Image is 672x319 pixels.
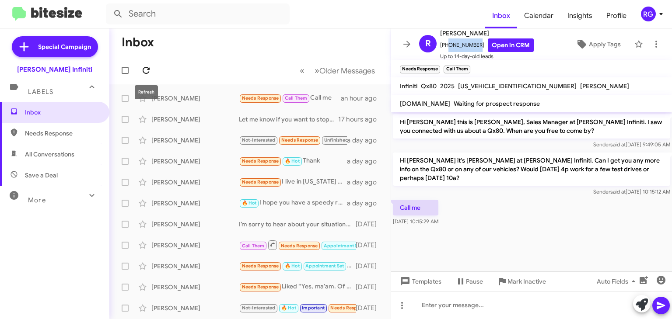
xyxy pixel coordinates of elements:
div: RG [641,7,656,21]
span: » [315,65,319,76]
span: [DOMAIN_NAME] [400,100,450,107]
div: Inbound Call [239,239,356,250]
span: Pause [466,274,483,289]
span: Waiting for prospect response [454,100,540,107]
div: Thanks [239,303,356,313]
div: a day ago [347,178,384,187]
div: Let me know if you want to stop by [DATE] just to check one out. Have a good evening! [239,115,338,124]
span: Appointment Set [305,263,344,269]
span: Labels [28,88,53,96]
span: Needs Response [242,95,279,101]
span: Special Campaign [38,42,91,51]
span: Needs Response [281,137,318,143]
div: Text me a proposal [239,261,356,271]
nav: Page navigation example [295,62,380,80]
span: Needs Response [25,129,99,138]
div: [DATE] [356,241,384,250]
div: [PERSON_NAME] [151,115,239,124]
span: [PHONE_NUMBER] [440,38,534,52]
div: [PERSON_NAME] Infiniti [17,65,92,74]
button: Auto Fields [590,274,646,289]
button: Mark Inactive [490,274,553,289]
span: Sender [DATE] 9:49:05 AM [593,141,670,148]
span: Needs Response [330,305,367,311]
p: Hi [PERSON_NAME] it's [PERSON_NAME] at [PERSON_NAME] Infiniti. Can I get you any more info on the... [393,153,670,186]
div: I no longer have this vehicle. [239,135,347,145]
span: said at [610,141,626,148]
div: I hope you have a speedy recovery! We can help you with the process over the phone or arrange a v... [239,198,347,208]
button: Pause [448,274,490,289]
span: Inbox [485,3,517,28]
div: [PERSON_NAME] [151,157,239,166]
small: Call Them [444,66,470,73]
span: All Conversations [25,150,74,159]
span: More [28,196,46,204]
div: [PERSON_NAME] [151,220,239,229]
a: Calendar [517,3,560,28]
div: [PERSON_NAME] [151,178,239,187]
span: Not-Interested [242,305,276,311]
span: Call Them [285,95,308,101]
span: Up to 14-day-old leads [440,52,534,61]
span: R [425,37,431,51]
span: Older Messages [319,66,375,76]
a: Special Campaign [12,36,98,57]
div: a day ago [347,199,384,208]
div: [PERSON_NAME] [151,94,239,103]
div: I live in [US_STATE] now and have a Rogue sv with 40, 000 miles,2023. I don't think we could both... [239,177,347,187]
span: [PERSON_NAME] [440,28,534,38]
div: Thank [239,156,347,166]
div: a day ago [347,136,384,145]
a: Insights [560,3,599,28]
span: [DATE] 10:15:29 AM [393,218,438,225]
div: [PERSON_NAME] [151,283,239,291]
span: Needs Response [242,263,279,269]
span: 🔥 Hot [285,263,300,269]
button: Previous [294,62,310,80]
h1: Inbox [122,35,154,49]
small: Needs Response [400,66,440,73]
p: Call me [393,200,438,215]
span: « [300,65,304,76]
a: Profile [599,3,633,28]
div: [DATE] [356,304,384,312]
span: Apply Tags [589,36,621,52]
span: said at [610,188,626,195]
span: 2025 [440,82,455,90]
span: Sender [DATE] 10:15:12 AM [593,188,670,195]
div: [DATE] [356,262,384,270]
button: Next [309,62,380,80]
div: [PERSON_NAME] [151,262,239,270]
div: I’m sorry to hear about your situation. We’d love to evaluate your QX80 and discuss options for s... [239,220,356,229]
span: Not-Interested [242,137,276,143]
button: Templates [391,274,448,289]
div: Liked “Yes, ma'am. Of course. I will send over some options and just let me know what you think. ... [239,282,356,292]
span: Mark Inactive [507,274,546,289]
span: Appointment Set [324,243,362,249]
input: Search [106,3,290,24]
span: Save a Deal [25,171,58,180]
span: Needs Response [242,179,279,185]
span: Infiniti [400,82,417,90]
div: [DATE] [356,283,384,291]
button: Apply Tags [566,36,630,52]
span: Auto Fields [597,274,639,289]
div: Call me [239,93,341,103]
span: Important [302,305,325,311]
span: Call Them [242,243,265,249]
span: Needs Response [281,243,318,249]
span: Qx80 [421,82,437,90]
div: Refresh [135,85,158,99]
span: 🔥 Hot [285,158,300,164]
span: 🔥 Hot [242,200,257,206]
span: Inbox [25,108,99,117]
span: Needs Response [242,158,279,164]
div: [DATE] [356,220,384,229]
div: 17 hours ago [338,115,384,124]
div: [PERSON_NAME] [151,199,239,208]
span: Needs Response [242,284,279,290]
span: Templates [398,274,441,289]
